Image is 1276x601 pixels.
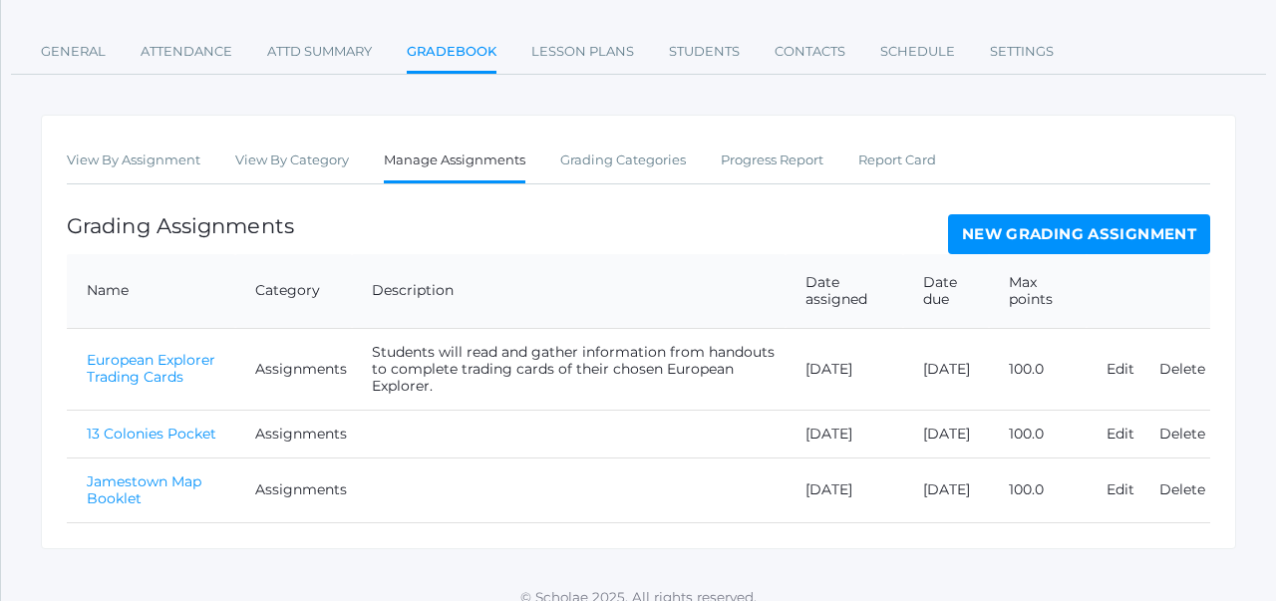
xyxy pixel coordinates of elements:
td: 100.0 [989,328,1087,410]
a: Settings [990,32,1054,72]
th: Max points [989,254,1087,329]
a: European Explorer Trading Cards [87,351,215,386]
a: New Grading Assignment [948,214,1210,254]
a: View By Category [235,141,349,180]
a: Report Card [858,141,936,180]
td: Assignments [235,410,352,457]
a: Delete [1159,360,1205,378]
a: Students [669,32,740,72]
td: 100.0 [989,457,1087,522]
td: [DATE] [786,410,903,457]
a: Lesson Plans [531,32,634,72]
td: Students will read and gather information from handouts to complete trading cards of their chosen... [352,328,786,410]
h1: Grading Assignments [67,214,294,237]
td: [DATE] [903,457,990,522]
a: Manage Assignments [384,141,525,183]
a: Grading Categories [560,141,686,180]
th: Date assigned [786,254,903,329]
a: Progress Report [721,141,823,180]
a: Jamestown Map Booklet [87,472,201,507]
a: Edit [1107,480,1134,498]
td: [DATE] [903,328,990,410]
th: Date due [903,254,990,329]
td: [DATE] [786,457,903,522]
a: General [41,32,106,72]
td: Assignments [235,328,352,410]
td: [DATE] [786,328,903,410]
a: Delete [1159,425,1205,443]
a: Edit [1107,425,1134,443]
th: Category [235,254,352,329]
a: Gradebook [407,32,496,75]
a: Edit [1107,360,1134,378]
a: 13 Colonies Pocket [87,425,216,443]
a: Schedule [880,32,955,72]
th: Description [352,254,786,329]
a: Attendance [141,32,232,72]
a: Delete [1159,480,1205,498]
a: Attd Summary [267,32,372,72]
td: [DATE] [903,410,990,457]
td: 100.0 [989,410,1087,457]
th: Name [67,254,235,329]
a: View By Assignment [67,141,200,180]
a: Contacts [775,32,845,72]
td: Assignments [235,457,352,522]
